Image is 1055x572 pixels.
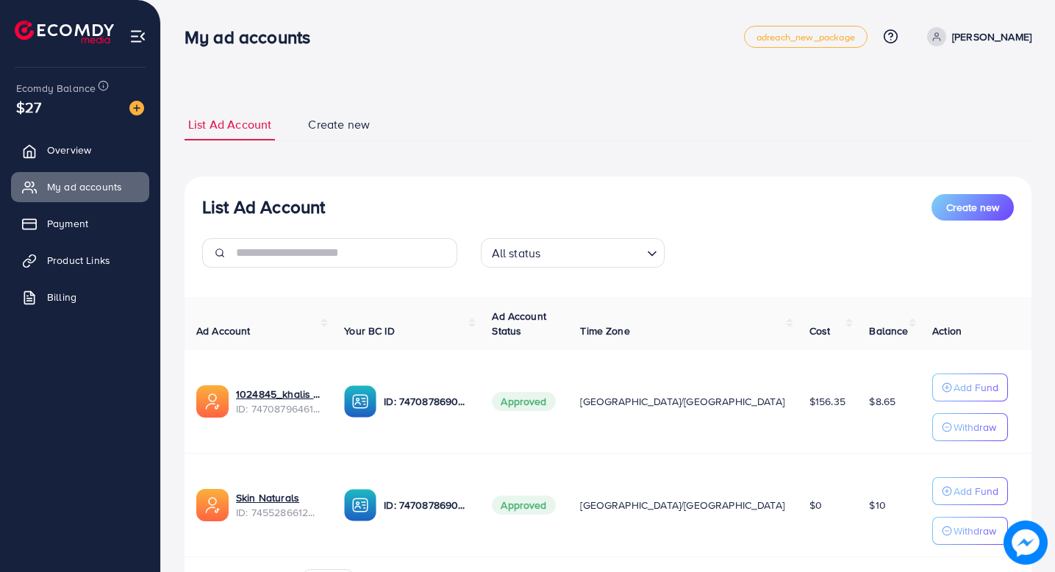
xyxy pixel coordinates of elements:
img: ic-ads-acc.e4c84228.svg [196,385,229,418]
a: Billing [11,282,149,312]
div: Search for option [481,238,665,268]
span: Create new [308,116,370,133]
p: ID: 7470878690348449809 [384,393,468,410]
img: ic-ba-acc.ded83a64.svg [344,489,376,521]
span: $27 [16,96,41,118]
span: Your BC ID [344,323,395,338]
span: List Ad Account [188,116,271,133]
p: ID: 7470878690348449809 [384,496,468,514]
a: Payment [11,209,149,238]
span: $156.35 [809,394,845,409]
a: 1024845_khalis Punjab_1739449718006 [236,387,321,401]
button: Create new [931,194,1014,221]
span: [GEOGRAPHIC_DATA]/[GEOGRAPHIC_DATA] [580,498,784,512]
span: Billing [47,290,76,304]
img: ic-ba-acc.ded83a64.svg [344,385,376,418]
img: image [129,101,144,115]
span: [GEOGRAPHIC_DATA]/[GEOGRAPHIC_DATA] [580,394,784,409]
span: Approved [492,496,555,515]
span: Balance [869,323,908,338]
span: My ad accounts [47,179,122,194]
span: Cost [809,323,831,338]
img: logo [15,21,114,43]
p: Withdraw [954,522,996,540]
div: <span class='underline'>1024845_khalis Punjab_1739449718006</span></br>7470879646163386385 [236,387,321,417]
p: Add Fund [954,482,998,500]
img: image [1004,521,1048,565]
button: Add Fund [932,373,1008,401]
span: Approved [492,392,555,411]
span: $10 [869,498,885,512]
span: Create new [946,200,999,215]
button: Withdraw [932,413,1008,441]
a: Overview [11,135,149,165]
span: $8.65 [869,394,895,409]
a: adreach_new_package [744,26,868,48]
a: [PERSON_NAME] [921,27,1031,46]
img: menu [129,28,146,45]
span: Product Links [47,253,110,268]
p: Withdraw [954,418,996,436]
img: ic-ads-acc.e4c84228.svg [196,489,229,521]
span: Ad Account Status [492,309,546,338]
span: Action [932,323,962,338]
button: Add Fund [932,477,1008,505]
span: All status [489,243,544,264]
p: Add Fund [954,379,998,396]
div: <span class='underline'>Skin Naturals</span></br>7455286612310720513 [236,490,321,521]
span: adreach_new_package [757,32,855,42]
span: ID: 7455286612310720513 [236,505,321,520]
h3: My ad accounts [185,26,322,48]
p: [PERSON_NAME] [952,28,1031,46]
span: Payment [47,216,88,231]
a: My ad accounts [11,172,149,201]
button: Withdraw [932,517,1008,545]
span: Time Zone [580,323,629,338]
input: Search for option [545,240,640,264]
a: Skin Naturals [236,490,321,505]
span: $0 [809,498,822,512]
a: Product Links [11,246,149,275]
span: Ad Account [196,323,251,338]
span: Ecomdy Balance [16,81,96,96]
span: ID: 7470879646163386385 [236,401,321,416]
h3: List Ad Account [202,196,325,218]
span: Overview [47,143,91,157]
